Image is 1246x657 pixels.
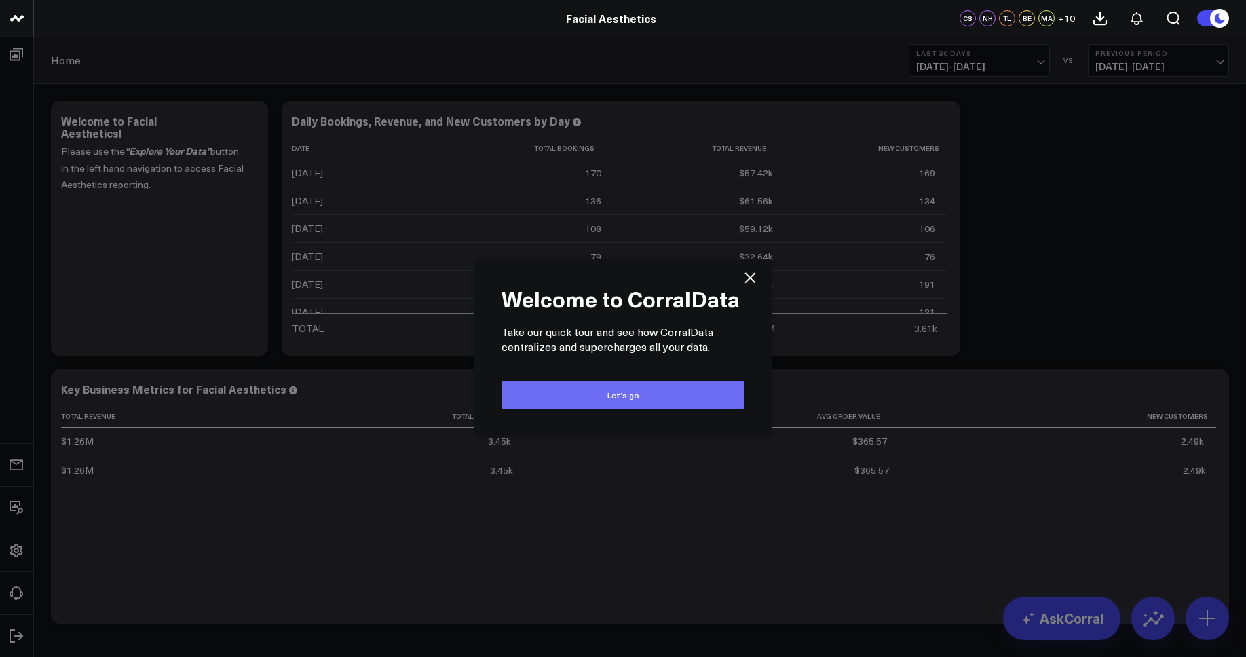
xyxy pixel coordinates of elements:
[502,286,744,311] h2: Welcome to CorralData
[1019,10,1035,26] div: BE
[1058,10,1075,26] button: +10
[502,324,744,354] p: Take our quick tour and see how CorralData centralizes and supercharges all your data.
[566,11,656,26] a: Facial Aesthetics
[1038,10,1055,26] div: MA
[502,381,744,409] button: Let’s go
[999,10,1015,26] div: TL
[1058,14,1075,23] span: + 10
[979,10,996,26] div: NH
[960,10,976,26] div: CS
